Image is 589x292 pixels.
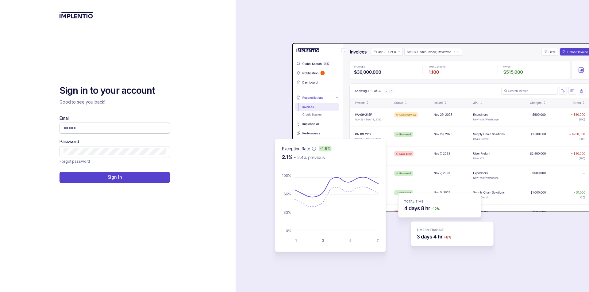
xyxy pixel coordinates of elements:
[60,99,170,105] p: Good to see you back!
[108,174,122,180] p: Sign In
[60,172,170,183] button: Sign In
[60,85,170,97] h2: Sign in to your account
[60,158,90,165] p: Forgot password
[60,115,69,121] label: Email
[60,158,90,165] a: Link Forgot password
[60,138,79,145] label: Password
[60,12,93,18] img: logo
